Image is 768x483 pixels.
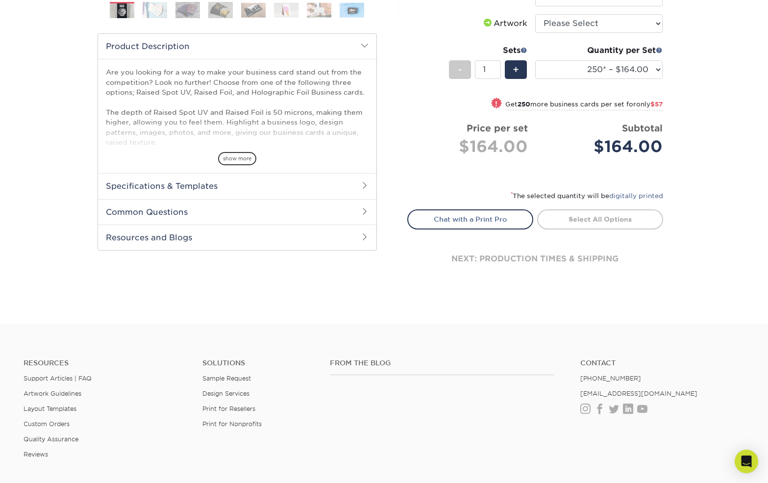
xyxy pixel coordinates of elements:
div: Quantity per Set [535,45,663,56]
a: Design Services [202,390,249,397]
a: Chat with a Print Pro [407,209,533,229]
div: $164.00 [415,135,528,158]
img: Business Cards 04 [208,1,233,19]
h2: Specifications & Templates [98,173,376,199]
h4: Solutions [202,359,316,367]
h2: Common Questions [98,199,376,225]
h4: From the Blog [330,359,554,367]
h2: Product Description [98,34,376,59]
img: Business Cards 06 [274,2,298,18]
a: Contact [580,359,744,367]
a: Print for Nonprofits [202,420,262,428]
span: $57 [650,101,663,108]
img: Business Cards 08 [340,2,364,18]
img: Business Cards 05 [241,2,266,18]
strong: 250 [518,101,530,108]
a: Support Articles | FAQ [24,375,92,382]
strong: Price per set [467,123,528,133]
div: next: production times & shipping [407,229,663,288]
iframe: Google Customer Reviews [2,453,83,480]
span: only [636,101,663,108]
a: digitally printed [609,192,663,200]
a: Custom Orders [24,420,70,428]
img: Business Cards 02 [143,1,167,19]
strong: Subtotal [622,123,663,133]
a: Artwork Guidelines [24,390,81,397]
p: Are you looking for a way to make your business card stand out from the competition? Look no furt... [106,67,369,257]
img: Business Cards 07 [307,2,331,18]
a: Print for Resellers [202,405,255,412]
span: show more [218,152,256,165]
span: - [458,62,462,77]
small: The selected quantity will be [511,192,663,200]
a: Select All Options [537,209,663,229]
a: Sample Request [202,375,251,382]
h2: Resources and Blogs [98,225,376,250]
small: Get more business cards per set for [505,101,663,110]
div: Sets [449,45,527,56]
img: Business Cards 03 [175,1,200,19]
a: Quality Assurance [24,435,78,443]
div: Artwork [482,18,527,29]
span: ! [495,99,497,109]
a: [PHONE_NUMBER] [580,375,641,382]
a: [EMAIL_ADDRESS][DOMAIN_NAME] [580,390,697,397]
div: Open Intercom Messenger [735,450,758,473]
div: $164.00 [543,135,663,158]
span: + [513,62,519,77]
a: Reviews [24,451,48,458]
a: Layout Templates [24,405,76,412]
h4: Resources [24,359,188,367]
